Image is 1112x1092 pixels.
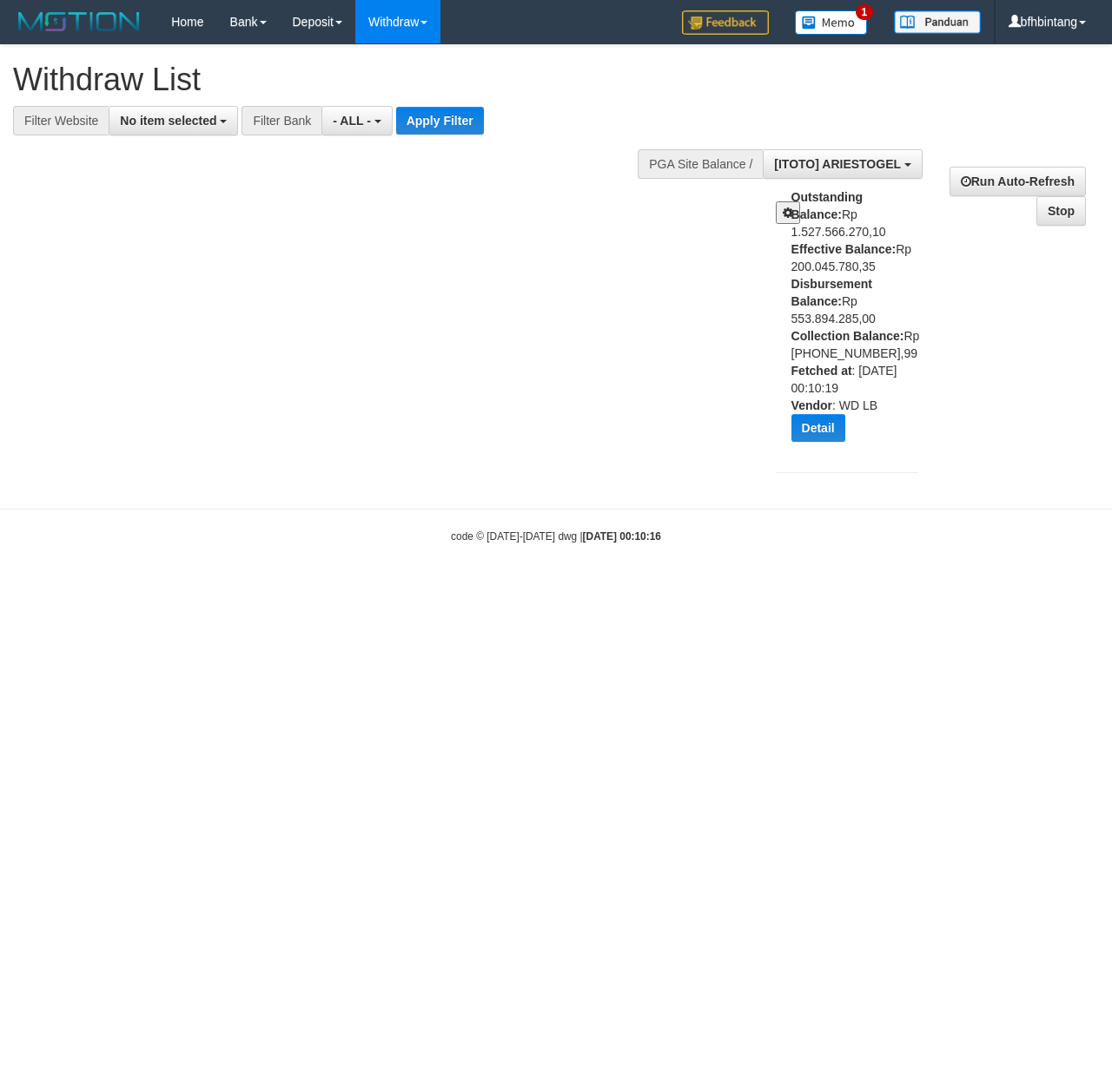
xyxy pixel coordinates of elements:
[242,106,321,135] div: Filter Bank
[120,114,216,128] span: No item selected
[13,62,724,97] h1: Withdraw List
[682,10,769,35] img: Feedback.jpg
[791,188,931,455] div: Rp 1.527.566.270,10 Rp 200.045.780,35 Rp 553.894.285,00 Rp [PHONE_NUMBER],99 : [DATE] 00:10:19 : ...
[791,398,832,412] b: Vendor
[638,149,763,179] div: PGA Site Balance /
[1036,196,1086,226] a: Stop
[451,530,661,543] small: code © [DATE]-[DATE] dwg |
[791,277,872,308] b: Disbursement Balance:
[791,190,863,221] b: Outstanding Balance:
[109,106,238,135] button: No item selected
[950,167,1086,196] a: Run Auto-Refresh
[321,106,392,135] button: - ALL -
[583,530,661,543] strong: [DATE] 00:10:16
[13,9,145,35] img: MOTION_logo.png
[333,114,371,128] span: - ALL -
[396,107,484,135] button: Apply Filter
[791,242,897,256] b: Effective Balance:
[791,329,904,343] b: Collection Balance:
[795,10,868,35] img: Button%20Memo.svg
[791,414,845,442] button: Detail
[856,4,874,20] span: 1
[13,106,109,135] div: Filter Website
[894,10,981,34] img: panduan.png
[763,149,922,179] button: [ITOTO] ARIESTOGEL
[774,157,900,171] span: [ITOTO] ARIESTOGEL
[791,364,852,378] b: Fetched at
